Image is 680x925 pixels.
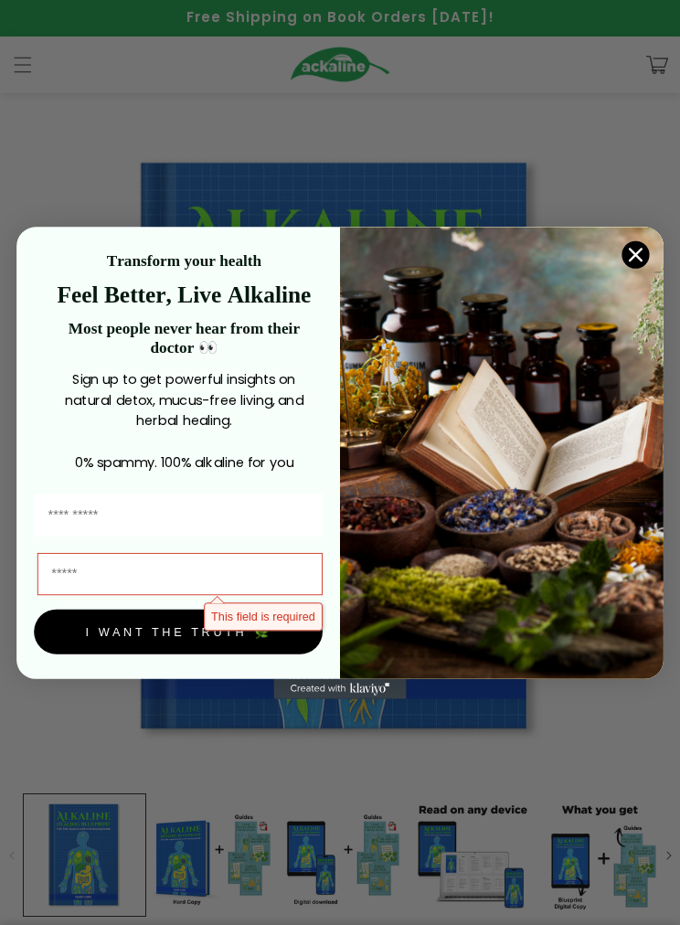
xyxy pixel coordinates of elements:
p: 0% spammy. 100% alkaline for you [46,452,323,473]
img: 4a4a186a-b914-4224-87c7-990d8ecc9bca.jpeg [340,227,664,678]
p: Sign up to get powerful insights on natural detox, mucus-free living, and herbal healing. [46,368,323,431]
strong: Feel Better, Live Alkaline [57,282,311,307]
strong: Most people never hear from their doctor 👀 [69,319,300,356]
a: Created with Klaviyo - opens in a new tab [273,678,406,698]
input: First Name [34,494,323,536]
button: Close dialog [622,239,651,269]
strong: Transform your health [107,251,262,269]
button: I WANT THE TRUTH 🌿 [34,609,323,654]
input: Email [37,552,323,594]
